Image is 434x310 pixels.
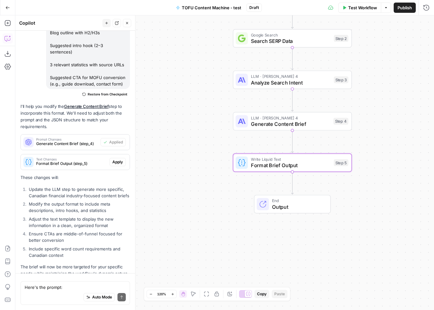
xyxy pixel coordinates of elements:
[251,161,331,169] span: Format Brief Output
[249,5,259,11] span: Draft
[334,159,349,166] div: Step 5
[291,172,293,194] g: Edge from step_5 to end
[112,159,123,165] span: Apply
[251,73,331,79] span: LLM · [PERSON_NAME] 4
[27,186,130,199] li: Update the LLM step to generate more specific, Canadian financial industry-focused content briefs
[251,32,331,38] span: Google Search
[27,231,130,243] li: Ensure CTAs are middle-of-funnel focused for better conversion
[338,3,381,13] button: Test Workflow
[334,35,349,42] div: Step 2
[157,291,166,297] span: 120%
[274,291,285,297] span: Paste
[20,264,130,284] p: The brief will now be more targeted for your specific needs while maintaining the workflow's dyna...
[233,70,352,89] div: LLM · [PERSON_NAME] 4Analyze Search IntentStep 3
[80,90,130,98] button: Restore from Checkpoint
[20,103,130,130] p: I'll help you modify the step to incorporate this format. We'll need to adjust both the prompt an...
[291,89,293,111] g: Edge from step_3 to step_4
[272,198,324,204] span: End
[109,139,123,145] span: Applied
[88,92,127,97] span: Restore from Checkpoint
[272,290,287,298] button: Paste
[348,4,377,11] span: Test Workflow
[84,293,115,301] button: Auto Mode
[251,115,330,121] span: LLM · [PERSON_NAME] 4
[394,3,416,13] button: Publish
[27,246,130,258] li: Include specific word count requirements and Canadian context
[251,37,331,45] span: Search SERP Data
[20,174,130,181] p: These changes will:
[334,118,349,125] div: Step 4
[19,20,100,26] div: Copilot
[233,112,352,131] div: LLM · [PERSON_NAME] 4Generate Content BriefStep 4
[254,290,269,298] button: Copy
[36,158,107,161] span: Text Changes
[100,138,126,146] button: Applied
[257,291,267,297] span: Copy
[251,156,331,162] span: Write Liquid Text
[251,120,330,128] span: Generate Content Brief
[64,104,108,109] a: Generate Content Brief
[109,158,126,166] button: Apply
[27,216,130,229] li: Adjust the text template to display the new information in a clean, organized format
[172,3,245,13] button: TOFU Content Machine - test
[233,29,352,48] div: Google SearchSearch SERP DataStep 2
[182,4,241,11] span: TOFU Content Machine - test
[233,195,352,214] div: EndOutput
[272,203,324,211] span: Output
[251,79,331,86] span: Analyze Search Intent
[398,4,412,11] span: Publish
[291,130,293,152] g: Edge from step_4 to step_5
[233,153,352,172] div: Write Liquid TextFormat Brief OutputStep 5
[36,138,98,141] span: Prompt Changes
[291,6,293,28] g: Edge from start to step_2
[36,161,107,167] span: Format Brief Output (step_5)
[27,201,130,214] li: Modify the output format to include meta descriptions, intro hooks, and statistics
[36,141,98,147] span: Generate Content Brief (step_4)
[334,76,349,83] div: Step 3
[291,48,293,70] g: Edge from step_2 to step_3
[92,294,112,300] span: Auto Mode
